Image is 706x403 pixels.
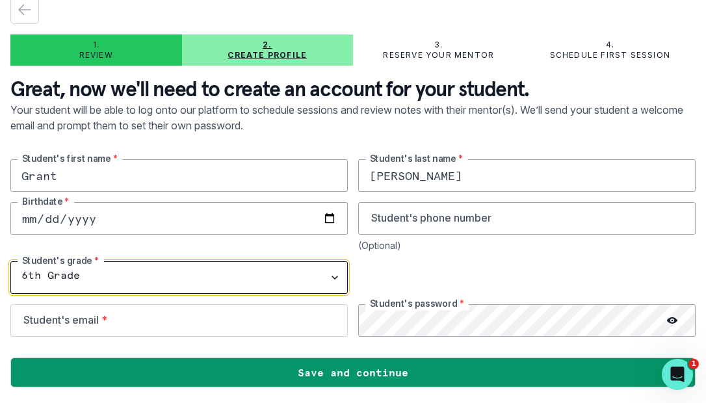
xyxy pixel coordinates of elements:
[662,359,693,390] iframe: Intercom live chat
[434,40,443,50] p: 3.
[358,240,696,251] div: (Optional)
[263,40,272,50] p: 2.
[383,50,494,60] p: Reserve your mentor
[10,76,696,102] p: Great, now we'll need to create an account for your student.
[93,40,99,50] p: 1.
[10,102,696,159] p: Your student will be able to log onto our platform to schedule sessions and review notes with the...
[688,359,699,369] span: 1
[79,50,113,60] p: Review
[550,50,670,60] p: Schedule first session
[228,50,307,60] p: Create profile
[606,40,614,50] p: 4.
[10,357,696,387] button: Save and continue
